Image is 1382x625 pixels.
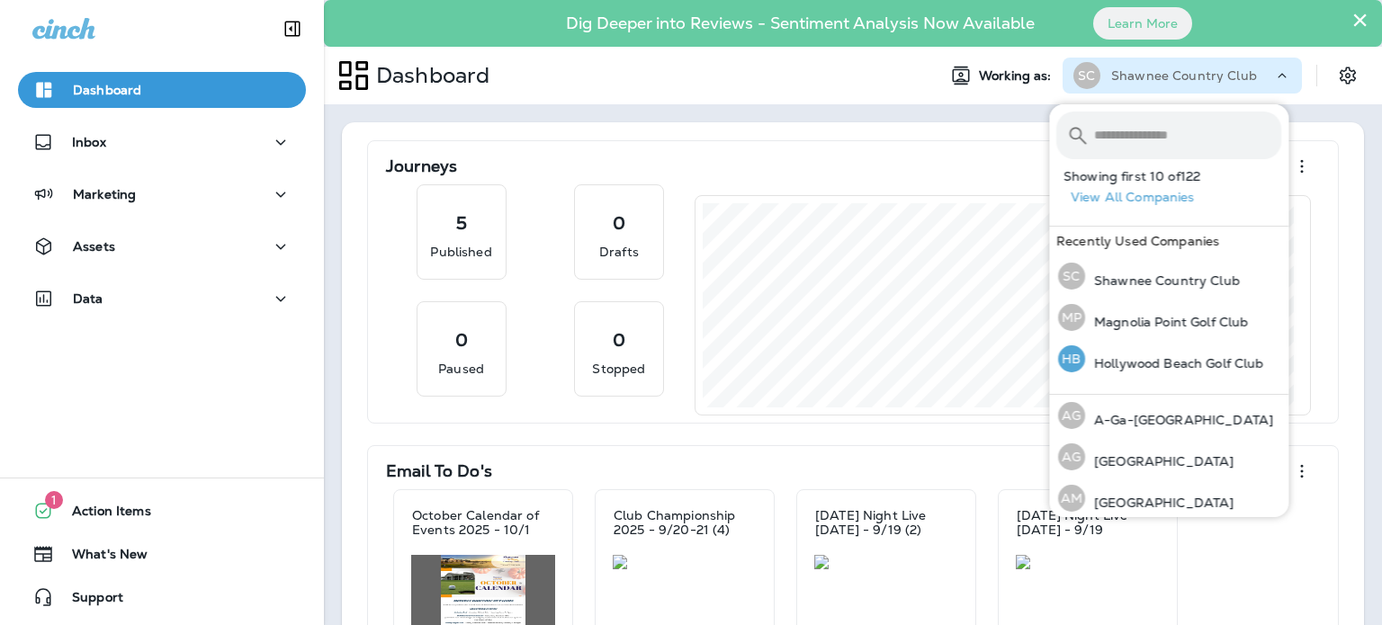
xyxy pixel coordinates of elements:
div: AG [1058,402,1085,429]
button: Dashboard [18,72,306,108]
p: A-Ga-[GEOGRAPHIC_DATA] [1085,413,1273,427]
button: Collapse Sidebar [267,11,318,47]
button: SCShawnee Country Club [1049,255,1288,297]
button: AM[GEOGRAPHIC_DATA] [1049,478,1288,519]
button: 1Action Items [18,493,306,529]
div: MP [1058,304,1085,331]
p: Magnolia Point Golf Club [1085,315,1248,329]
p: Showing first 10 of 122 [1063,169,1288,183]
div: SC [1058,263,1085,290]
button: Marketing [18,176,306,212]
button: Assets [18,228,306,264]
p: 0 [613,331,625,349]
p: Email To Do's [386,462,492,480]
p: [GEOGRAPHIC_DATA] [1085,496,1234,510]
p: Journeys [386,157,457,175]
p: Dashboard [73,83,141,97]
p: Dig Deeper into Reviews - Sentiment Analysis Now Available [514,21,1087,26]
p: Published [430,243,491,261]
p: Data [73,291,103,306]
p: Drafts [599,243,639,261]
p: Dashboard [369,62,489,89]
p: October Calendar of Events 2025 - 10/1 [412,508,554,537]
div: AM [1058,485,1085,512]
div: Recently Used Companies [1049,227,1288,255]
button: AGA-Ga-[GEOGRAPHIC_DATA] [1049,395,1288,436]
p: [DATE] Night Live [DATE] - 9/19 [1017,508,1159,537]
p: Club Championship 2025 - 9/20-21 (4) [614,508,756,537]
span: Working as: [979,68,1055,84]
div: HB [1058,345,1085,372]
span: Support [54,590,123,612]
p: Marketing [73,187,136,201]
p: 0 [455,331,468,349]
button: AG[GEOGRAPHIC_DATA] [1049,436,1288,478]
div: AG [1058,443,1085,470]
button: MPMagnolia Point Golf Club [1049,297,1288,338]
button: Inbox [18,124,306,160]
p: Paused [438,360,484,378]
p: Shawnee Country Club [1085,273,1240,288]
p: Inbox [72,135,106,149]
button: Settings [1332,59,1364,92]
span: What's New [54,547,148,568]
button: Data [18,281,306,317]
p: 5 [456,214,467,232]
button: Support [18,579,306,615]
img: e38bf04d-7b73-47b1-8bb0-8a37af30dac3.jpg [1016,555,1160,569]
p: [DATE] Night Live [DATE] - 9/19 (2) [815,508,957,537]
p: Hollywood Beach Golf Club [1085,356,1264,371]
button: Close [1351,5,1369,34]
button: HBHollywood Beach Golf Club [1049,338,1288,379]
div: SC [1073,62,1100,89]
p: Stopped [592,360,645,378]
img: da95dd8a-6ec8-4c0b-be9e-f53994924cc9.jpg [613,555,757,569]
span: 1 [45,491,63,509]
p: 0 [613,214,625,232]
button: What's New [18,536,306,572]
p: Assets [73,239,115,254]
span: Action Items [54,504,151,525]
p: [GEOGRAPHIC_DATA] [1085,454,1234,469]
p: Shawnee Country Club [1111,68,1257,83]
button: Learn More [1093,7,1192,40]
button: View All Companies [1063,183,1288,211]
img: 3505fea4-3c62-4883-a238-671d94351cac.jpg [814,555,958,569]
